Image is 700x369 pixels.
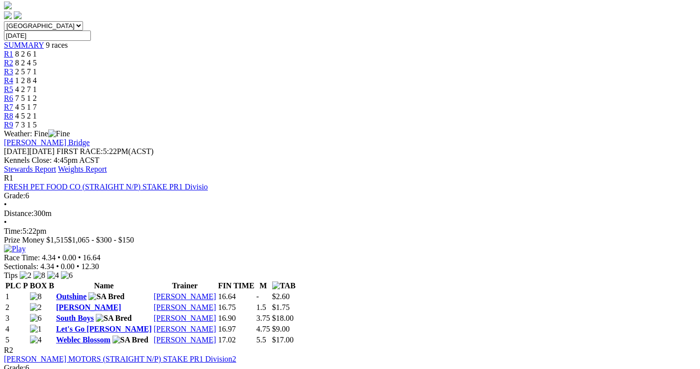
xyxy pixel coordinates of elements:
a: Stewards Report [4,165,56,173]
input: Select date [4,31,91,41]
td: 2 [5,303,28,312]
span: • [56,262,59,271]
span: • [57,253,60,262]
span: • [77,262,80,271]
span: P [23,281,28,290]
span: $2.60 [272,292,290,301]
text: - [256,292,259,301]
td: 16.64 [218,292,255,302]
a: [PERSON_NAME] [56,303,121,311]
text: 1.5 [256,303,266,311]
a: FRESH PET FOOD CO (STRAIGHT N/P) STAKE PR1 Divisio [4,183,208,191]
a: [PERSON_NAME] [154,325,216,333]
a: [PERSON_NAME] [154,292,216,301]
img: 6 [30,314,42,323]
span: B [49,281,54,290]
a: Weblec Blossom [56,336,111,344]
text: 4.75 [256,325,270,333]
td: 17.02 [218,335,255,345]
span: $18.00 [272,314,294,322]
span: 8 2 4 5 [15,59,37,67]
a: [PERSON_NAME] [154,314,216,322]
div: Kennels Close: 4:45pm ACST [4,156,696,165]
span: 0.00 [61,262,75,271]
img: 4 [47,271,59,280]
span: 4 2 7 1 [15,85,37,93]
td: 5 [5,335,28,345]
a: South Boys [56,314,94,322]
a: R4 [4,76,13,85]
img: logo-grsa-white.png [4,1,12,9]
span: 4.34 [40,262,54,271]
span: $9.00 [272,325,290,333]
span: 4 5 2 1 [15,112,37,120]
span: BOX [30,281,47,290]
a: Weights Report [58,165,107,173]
a: R2 [4,59,13,67]
span: 8 2 6 1 [15,50,37,58]
img: SA Bred [112,336,148,344]
td: 3 [5,313,28,323]
img: 4 [30,336,42,344]
span: • [78,253,81,262]
img: Play [4,245,26,253]
td: 4 [5,324,28,334]
a: R9 [4,121,13,129]
span: [DATE] [4,147,29,155]
img: TAB [272,281,296,290]
img: 8 [33,271,45,280]
td: 16.97 [218,324,255,334]
div: 5:22pm [4,227,696,236]
img: Fine [48,129,70,138]
th: Name [56,281,152,291]
span: R6 [4,94,13,102]
th: FIN TIME [218,281,255,291]
img: facebook.svg [4,11,12,19]
span: Time: [4,227,23,235]
span: $1.75 [272,303,290,311]
a: R7 [4,103,13,111]
span: R1 [4,50,13,58]
img: 8 [30,292,42,301]
span: Distance: [4,209,33,217]
a: R5 [4,85,13,93]
img: 6 [61,271,73,280]
img: SA Bred [88,292,124,301]
span: 16.64 [83,253,101,262]
span: • [4,218,7,226]
img: 1 [30,325,42,334]
span: 4 5 1 7 [15,103,37,111]
span: 1 2 8 4 [15,76,37,85]
div: 300m [4,209,696,218]
span: Race Time: [4,253,40,262]
a: SUMMARY [4,41,44,49]
th: M [256,281,271,291]
span: R3 [4,67,13,76]
span: 0.00 [62,253,76,262]
a: Outshine [56,292,86,301]
span: $1,065 - $300 - $150 [68,236,134,244]
span: 9 races [46,41,68,49]
td: 16.75 [218,303,255,312]
a: [PERSON_NAME] MOTORS (STRAIGHT N/P) STAKE PR1 Division2 [4,355,236,363]
a: [PERSON_NAME] Bridge [4,138,90,147]
span: 7 5 1 2 [15,94,37,102]
span: $17.00 [272,336,294,344]
text: 3.75 [256,314,270,322]
span: 7 3 1 5 [15,121,37,129]
a: Let's Go [PERSON_NAME] [56,325,152,333]
span: R2 [4,346,13,354]
div: 6 [4,191,696,200]
span: Grade: [4,191,26,200]
span: R8 [4,112,13,120]
span: PLC [5,281,21,290]
img: SA Bred [96,314,132,323]
text: 5.5 [256,336,266,344]
span: 4.34 [42,253,56,262]
td: 16.90 [218,313,255,323]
